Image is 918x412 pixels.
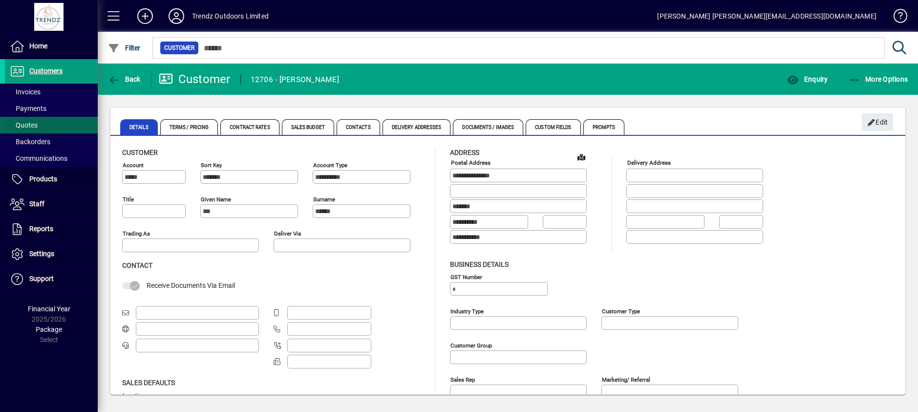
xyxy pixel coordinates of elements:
[98,70,151,88] app-page-header-button: Back
[106,70,143,88] button: Back
[450,342,492,348] mat-label: Customer group
[453,119,523,135] span: Documents / Images
[450,307,484,314] mat-label: Industry type
[5,84,98,100] a: Invoices
[337,119,380,135] span: Contacts
[201,162,222,169] mat-label: Sort key
[313,162,347,169] mat-label: Account Type
[147,282,235,289] span: Receive Documents Via Email
[122,149,158,156] span: Customer
[122,261,152,269] span: Contact
[129,7,161,25] button: Add
[282,119,334,135] span: Sales Budget
[29,175,57,183] span: Products
[450,376,475,383] mat-label: Sales rep
[5,192,98,217] a: Staff
[846,70,911,88] button: More Options
[450,273,482,280] mat-label: GST Number
[159,71,231,87] div: Customer
[5,217,98,241] a: Reports
[10,154,67,162] span: Communications
[274,230,301,237] mat-label: Deliver via
[123,391,145,398] mat-label: Location
[106,39,143,57] button: Filter
[450,260,509,268] span: Business details
[602,307,640,314] mat-label: Customer type
[160,119,218,135] span: Terms / Pricing
[123,162,144,169] mat-label: Account
[5,267,98,291] a: Support
[5,242,98,266] a: Settings
[192,8,269,24] div: Trendz Outdoors Limited
[5,100,98,117] a: Payments
[5,34,98,59] a: Home
[450,149,479,156] span: Address
[526,119,580,135] span: Custom Fields
[849,75,908,83] span: More Options
[36,325,62,333] span: Package
[108,44,141,52] span: Filter
[122,379,175,387] span: Sales defaults
[10,105,46,112] span: Payments
[161,7,192,25] button: Profile
[10,88,41,96] span: Invoices
[123,230,150,237] mat-label: Trading as
[5,117,98,133] a: Quotes
[220,119,279,135] span: Contract Rates
[201,196,231,203] mat-label: Given name
[10,121,38,129] span: Quotes
[602,376,650,383] mat-label: Marketing/ Referral
[10,138,50,146] span: Backorders
[867,114,888,130] span: Edit
[583,119,625,135] span: Prompts
[29,200,44,208] span: Staff
[862,113,893,131] button: Edit
[383,119,451,135] span: Delivery Addresses
[120,119,158,135] span: Details
[785,70,830,88] button: Enquiry
[574,149,589,165] a: View on map
[29,42,47,50] span: Home
[108,75,141,83] span: Back
[29,67,63,75] span: Customers
[5,133,98,150] a: Backorders
[123,196,134,203] mat-label: Title
[28,305,70,313] span: Financial Year
[5,150,98,167] a: Communications
[5,167,98,192] a: Products
[251,72,339,87] div: 12706 - [PERSON_NAME]
[787,75,828,83] span: Enquiry
[657,8,876,24] div: [PERSON_NAME] [PERSON_NAME][EMAIL_ADDRESS][DOMAIN_NAME]
[29,275,54,282] span: Support
[886,2,906,34] a: Knowledge Base
[164,43,194,53] span: Customer
[29,250,54,258] span: Settings
[29,225,53,233] span: Reports
[313,196,335,203] mat-label: Surname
